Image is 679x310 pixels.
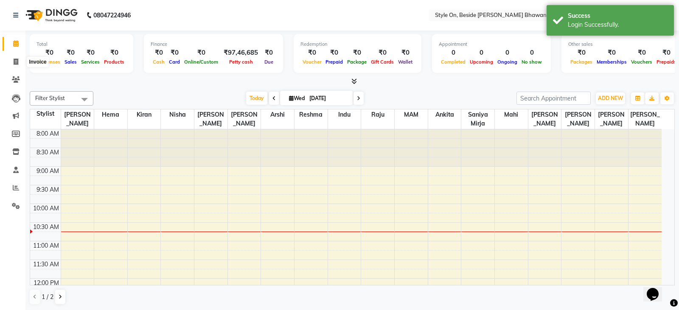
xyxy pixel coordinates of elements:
div: 0 [468,48,495,58]
div: 8:30 AM [35,148,61,157]
div: Appointment [439,41,544,48]
span: Cash [151,59,167,65]
span: Packages [568,59,595,65]
div: ₹97,46,685 [220,48,261,58]
span: Memberships [595,59,629,65]
span: Filter Stylist [35,95,65,101]
div: 11:00 AM [31,241,61,250]
div: Total [36,41,126,48]
span: [PERSON_NAME] [61,109,94,129]
span: Today [246,92,267,105]
span: Reshma [295,109,328,120]
div: ₹0 [568,48,595,58]
span: [PERSON_NAME] [595,109,628,129]
div: ₹0 [167,48,182,58]
div: ₹0 [345,48,369,58]
span: Online/Custom [182,59,220,65]
div: ₹0 [151,48,167,58]
div: ₹0 [182,48,220,58]
div: ₹0 [62,48,79,58]
span: Gift Cards [369,59,396,65]
div: 0 [519,48,544,58]
span: Mahi [495,109,528,120]
div: ₹0 [396,48,415,58]
input: 2025-09-03 [307,92,349,105]
div: ₹0 [102,48,126,58]
span: Wed [287,95,307,101]
span: 1 / 2 [42,293,53,302]
span: [PERSON_NAME] [628,109,662,129]
div: ₹0 [654,48,679,58]
span: Nisha [161,109,194,120]
div: 9:00 AM [35,167,61,176]
span: Completed [439,59,468,65]
span: Prepaids [654,59,679,65]
div: Success [568,11,668,20]
button: ADD NEW [596,92,625,104]
iframe: chat widget [643,276,671,302]
div: 0 [439,48,468,58]
span: Package [345,59,369,65]
div: ₹0 [323,48,345,58]
span: [PERSON_NAME] [528,109,561,129]
div: Finance [151,41,276,48]
span: No show [519,59,544,65]
div: ₹0 [261,48,276,58]
span: Voucher [300,59,323,65]
div: 10:00 AM [31,204,61,213]
span: Hema [94,109,127,120]
div: 0 [495,48,519,58]
span: [PERSON_NAME] [228,109,261,129]
div: ₹0 [79,48,102,58]
span: Saniya Mirja [461,109,494,129]
span: Petty cash [227,59,255,65]
div: 11:30 AM [31,260,61,269]
span: Raju [361,109,394,120]
div: 8:00 AM [35,129,61,138]
div: ₹0 [369,48,396,58]
img: logo [22,3,80,27]
div: Invoice [27,57,48,67]
span: Wallet [396,59,415,65]
span: [PERSON_NAME] [194,109,227,129]
span: Due [262,59,275,65]
span: Products [102,59,126,65]
span: MAM [395,109,428,120]
span: Card [167,59,182,65]
div: 12:00 PM [32,279,61,288]
div: Stylist [30,109,61,118]
div: ₹0 [36,48,62,58]
div: ₹0 [629,48,654,58]
span: Sales [62,59,79,65]
div: 9:30 AM [35,185,61,194]
div: 10:30 AM [31,223,61,232]
div: ₹0 [300,48,323,58]
span: Indu [328,109,361,120]
div: ₹0 [595,48,629,58]
span: Ankita [428,109,461,120]
span: Upcoming [468,59,495,65]
div: Login Successfully. [568,20,668,29]
span: Arshi [261,109,294,120]
span: [PERSON_NAME] [561,109,595,129]
div: Redemption [300,41,415,48]
span: Services [79,59,102,65]
span: Ongoing [495,59,519,65]
b: 08047224946 [93,3,131,27]
input: Search Appointment [516,92,591,105]
span: Vouchers [629,59,654,65]
span: ADD NEW [598,95,623,101]
span: Kiran [128,109,161,120]
span: Prepaid [323,59,345,65]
